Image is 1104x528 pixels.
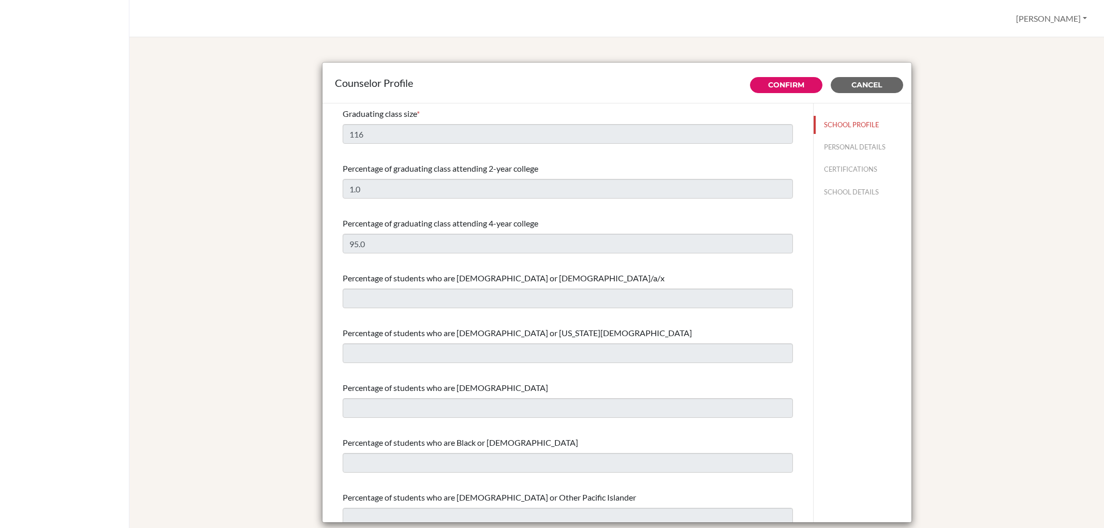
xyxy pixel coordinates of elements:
button: CERTIFICATIONS [814,160,911,178]
button: SCHOOL PROFILE [814,116,911,134]
span: Percentage of students who are [DEMOGRAPHIC_DATA] [343,383,548,393]
div: Counselor Profile [335,75,899,90]
span: Percentage of graduating class attending 2-year college [343,163,538,173]
button: [PERSON_NAME] [1011,9,1092,28]
button: PERSONAL DETAILS [814,138,911,156]
span: Percentage of students who are Black or [DEMOGRAPHIC_DATA] [343,438,578,447]
button: SCHOOL DETAILS [814,183,911,201]
span: Percentage of students who are [DEMOGRAPHIC_DATA] or Other Pacific Islander [343,492,636,502]
span: Percentage of students who are [DEMOGRAPHIC_DATA] or [US_STATE][DEMOGRAPHIC_DATA] [343,328,692,338]
span: Percentage of graduating class attending 4-year college [343,218,538,228]
span: Percentage of students who are [DEMOGRAPHIC_DATA] or [DEMOGRAPHIC_DATA]/a/x [343,273,665,283]
span: Graduating class size [343,109,417,118]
